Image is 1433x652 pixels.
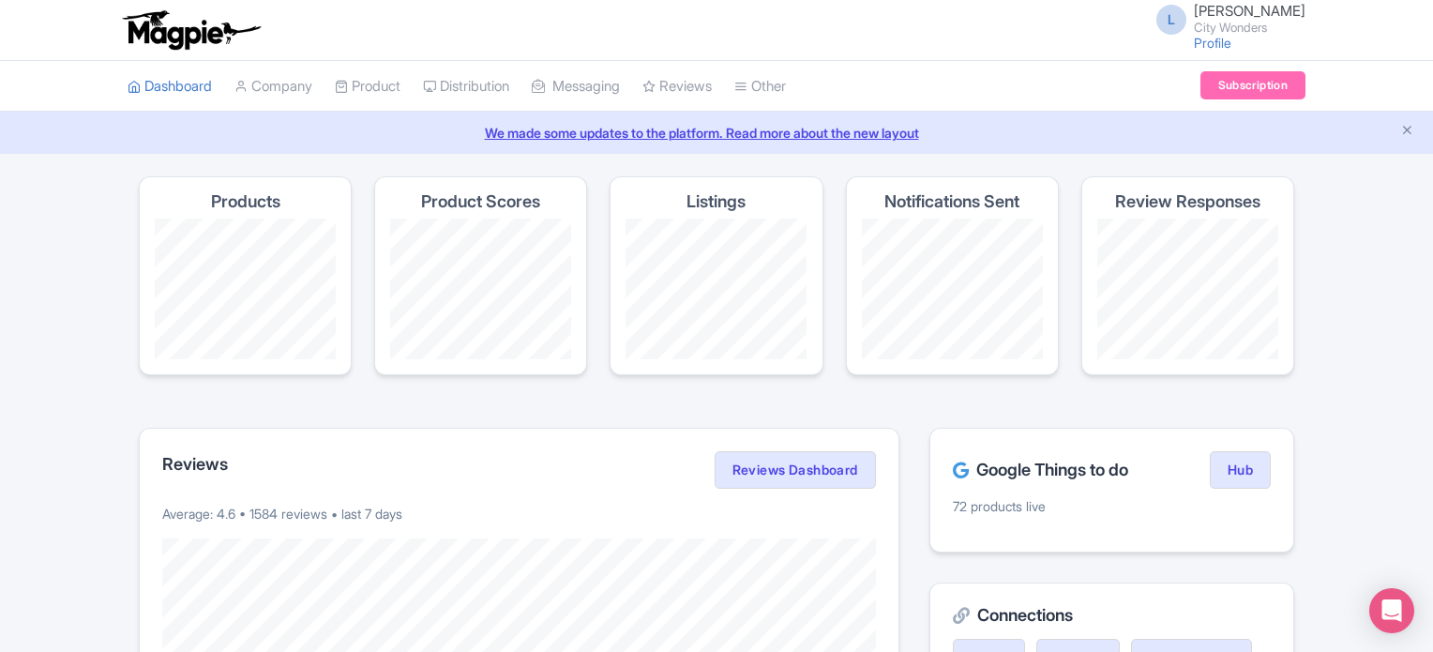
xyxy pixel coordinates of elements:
h4: Notifications Sent [884,192,1019,211]
span: L [1156,5,1186,35]
a: Reviews Dashboard [715,451,876,489]
a: Company [234,61,312,113]
div: Open Intercom Messenger [1369,588,1414,633]
a: We made some updates to the platform. Read more about the new layout [11,123,1422,143]
h2: Reviews [162,455,228,474]
a: L [PERSON_NAME] City Wonders [1145,4,1305,34]
a: Distribution [423,61,509,113]
h4: Listings [686,192,746,211]
a: Profile [1194,35,1231,51]
h4: Product Scores [421,192,540,211]
a: Other [734,61,786,113]
p: Average: 4.6 • 1584 reviews • last 7 days [162,504,876,523]
a: Subscription [1200,71,1305,99]
h2: Google Things to do [953,461,1128,479]
p: 72 products live [953,496,1271,516]
a: Hub [1210,451,1271,489]
a: Product [335,61,400,113]
img: logo-ab69f6fb50320c5b225c76a69d11143b.png [118,9,264,51]
a: Dashboard [128,61,212,113]
a: Reviews [642,61,712,113]
h4: Review Responses [1115,192,1260,211]
a: Messaging [532,61,620,113]
button: Close announcement [1400,121,1414,143]
h2: Connections [953,606,1271,625]
small: City Wonders [1194,22,1305,34]
h4: Products [211,192,280,211]
span: [PERSON_NAME] [1194,2,1305,20]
